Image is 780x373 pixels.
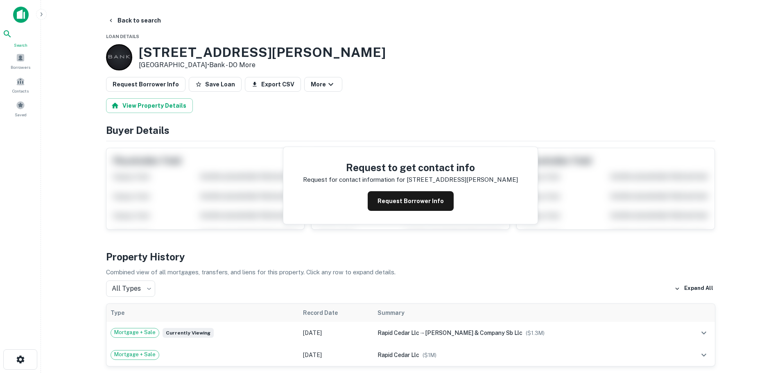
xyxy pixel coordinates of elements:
button: View Property Details [106,98,193,113]
button: Expand All [672,283,715,295]
span: rapid cedar llc [378,330,419,336]
div: All Types [106,280,155,297]
a: Borrowers [2,50,38,72]
span: Mortgage + Sale [111,328,159,337]
img: capitalize-icon.png [13,7,29,23]
button: More [304,77,342,92]
a: Bank - DO More [209,61,255,69]
span: Saved [15,111,27,118]
span: Currently viewing [163,328,214,338]
span: ($ 1.3M ) [526,330,545,336]
p: [STREET_ADDRESS][PERSON_NAME] [407,175,518,185]
span: Borrowers [11,64,30,70]
p: Request for contact information for [303,175,405,185]
th: Summary [373,304,676,322]
a: Saved [2,97,38,120]
td: [DATE] [299,322,373,344]
iframe: Chat Widget [739,307,780,347]
h4: Buyer Details [106,123,715,138]
th: Type [106,304,299,322]
button: Save Loan [189,77,242,92]
button: expand row [697,326,711,340]
button: Request Borrower Info [368,191,454,211]
th: Record Date [299,304,373,322]
p: [GEOGRAPHIC_DATA] • [139,60,386,70]
button: Back to search [104,13,164,28]
a: Contacts [2,74,38,96]
span: Mortgage + Sale [111,350,159,359]
button: Export CSV [245,77,301,92]
span: rapid cedar llc [378,352,419,358]
h3: [STREET_ADDRESS][PERSON_NAME] [139,45,386,60]
h4: Property History [106,249,715,264]
button: expand row [697,348,711,362]
div: → [378,328,672,337]
span: Search [2,42,38,48]
span: ($ 1M ) [423,352,436,358]
td: [DATE] [299,344,373,366]
span: Contacts [12,88,29,94]
span: Loan Details [106,34,139,39]
h4: Request to get contact info [303,160,518,175]
a: Search [2,29,38,48]
span: [PERSON_NAME] & company sb llc [425,330,522,336]
button: Request Borrower Info [106,77,185,92]
p: Combined view of all mortgages, transfers, and liens for this property. Click any row to expand d... [106,267,715,277]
